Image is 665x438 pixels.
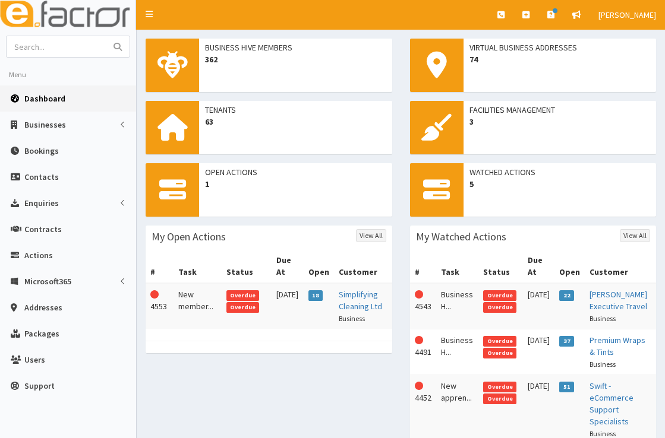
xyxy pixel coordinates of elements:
[334,249,392,283] th: Customer
[483,290,516,301] span: Overdue
[585,249,656,283] th: Customer
[146,249,174,283] th: #
[146,283,174,329] td: 4553
[469,178,651,190] span: 5
[272,249,304,283] th: Due At
[415,290,423,299] i: This Action is overdue!
[523,283,554,329] td: [DATE]
[339,289,382,312] a: Simplifying Cleaning Ltd
[308,290,323,301] span: 18
[24,250,53,261] span: Actions
[469,104,651,116] span: Facilities Management
[24,93,65,104] span: Dashboard
[410,329,437,375] td: 4491
[415,336,423,344] i: This Action is overdue!
[469,53,651,65] span: 74
[523,329,554,375] td: [DATE]
[590,360,616,369] small: Business
[436,329,478,375] td: Business H...
[559,290,574,301] span: 22
[24,328,59,339] span: Packages
[226,302,260,313] span: Overdue
[436,249,478,283] th: Task
[620,229,650,242] a: View All
[339,314,365,323] small: Business
[24,145,59,156] span: Bookings
[523,249,554,283] th: Due At
[483,336,516,347] span: Overdue
[24,354,45,365] span: Users
[590,314,616,323] small: Business
[205,104,386,116] span: Tenants
[174,249,222,283] th: Task
[24,224,62,234] span: Contracts
[174,283,222,329] td: New member...
[598,9,656,20] span: [PERSON_NAME]
[559,382,574,392] span: 51
[24,380,55,391] span: Support
[24,172,59,182] span: Contacts
[590,289,647,312] a: [PERSON_NAME] Executive Travel
[24,119,66,130] span: Businesses
[205,53,386,65] span: 362
[152,231,226,242] h3: My Open Actions
[469,42,651,53] span: Virtual Business Addresses
[272,283,304,329] td: [DATE]
[483,382,516,392] span: Overdue
[483,348,516,358] span: Overdue
[222,249,272,283] th: Status
[205,178,386,190] span: 1
[415,382,423,390] i: This Action is overdue!
[559,336,574,347] span: 37
[7,36,106,57] input: Search...
[24,198,59,208] span: Enquiries
[205,42,386,53] span: Business Hive Members
[24,302,62,313] span: Addresses
[483,393,516,404] span: Overdue
[226,290,260,301] span: Overdue
[469,166,651,178] span: Watched Actions
[590,429,616,438] small: Business
[483,302,516,313] span: Overdue
[590,335,645,357] a: Premium Wraps & Tints
[554,249,585,283] th: Open
[410,249,437,283] th: #
[304,249,334,283] th: Open
[205,116,386,128] span: 63
[356,229,386,242] a: View All
[24,276,71,287] span: Microsoft365
[150,290,159,299] i: This Action is overdue!
[205,166,386,178] span: Open Actions
[416,231,506,242] h3: My Watched Actions
[478,249,522,283] th: Status
[410,283,437,329] td: 4543
[436,283,478,329] td: Business H...
[469,116,651,128] span: 3
[590,380,634,427] a: Swift - eCommerce Support Specialists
